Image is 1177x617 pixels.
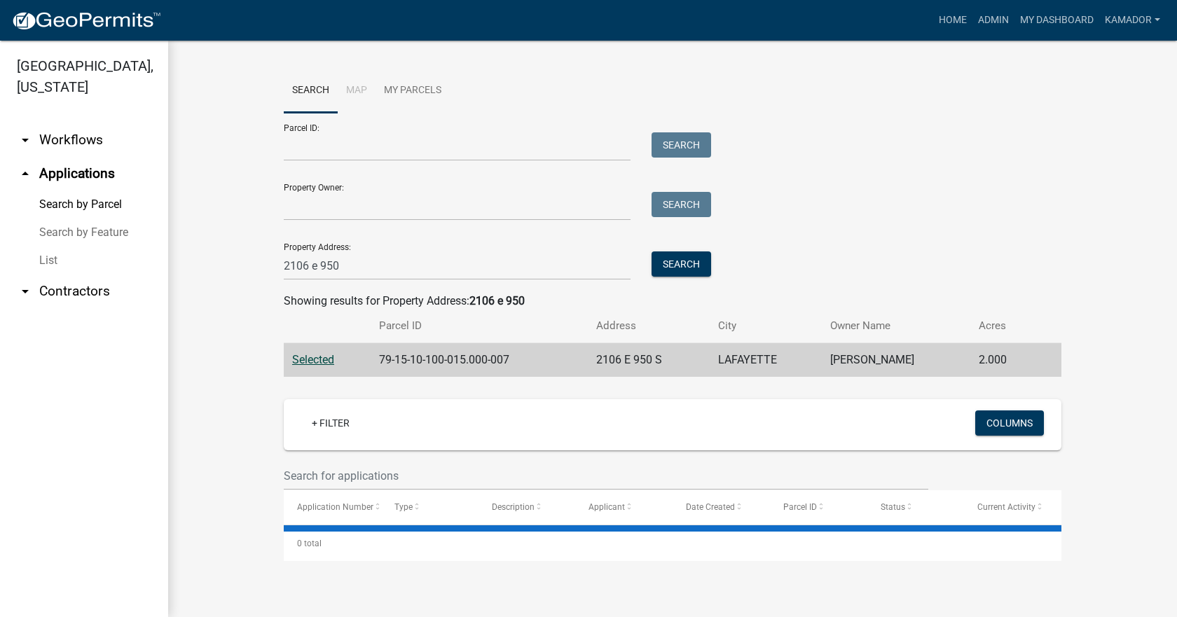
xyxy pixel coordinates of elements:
[964,490,1061,524] datatable-header-cell: Current Activity
[822,310,971,342] th: Owner Name
[284,526,1061,561] div: 0 total
[292,353,334,366] a: Selected
[652,251,711,277] button: Search
[975,410,1044,436] button: Columns
[652,192,711,217] button: Search
[673,490,770,524] datatable-header-cell: Date Created
[301,410,361,436] a: + Filter
[970,343,1036,377] td: 2.000
[1014,7,1099,34] a: My Dashboard
[284,490,381,524] datatable-header-cell: Application Number
[284,462,928,490] input: Search for applications
[970,310,1036,342] th: Acres
[867,490,965,524] datatable-header-cell: Status
[710,310,821,342] th: City
[588,502,625,512] span: Applicant
[376,69,450,113] a: My Parcels
[479,490,576,524] datatable-header-cell: Description
[284,293,1061,310] div: Showing results for Property Address:
[17,165,34,182] i: arrow_drop_up
[686,502,735,512] span: Date Created
[492,502,535,512] span: Description
[575,490,673,524] datatable-header-cell: Applicant
[652,132,711,158] button: Search
[17,283,34,300] i: arrow_drop_down
[17,132,34,148] i: arrow_drop_down
[381,490,479,524] datatable-header-cell: Type
[881,502,905,512] span: Status
[394,502,413,512] span: Type
[588,310,710,342] th: Address
[284,69,338,113] a: Search
[770,490,867,524] datatable-header-cell: Parcel ID
[977,502,1035,512] span: Current Activity
[710,343,821,377] td: LAFAYETTE
[371,343,588,377] td: 79-15-10-100-015.000-007
[371,310,588,342] th: Parcel ID
[933,7,972,34] a: Home
[469,294,525,307] strong: 2106 e 950
[1099,7,1166,34] a: Kamador
[297,502,373,512] span: Application Number
[972,7,1014,34] a: Admin
[588,343,710,377] td: 2106 E 950 S
[783,502,817,512] span: Parcel ID
[822,343,971,377] td: [PERSON_NAME]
